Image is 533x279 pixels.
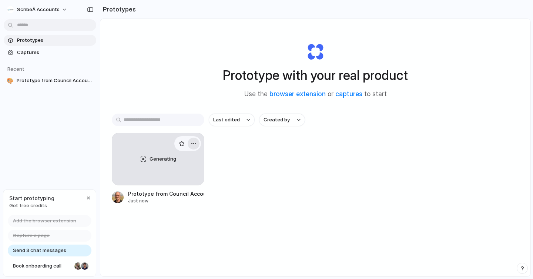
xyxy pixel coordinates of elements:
span: Recent [7,66,24,72]
div: Christian Iacullo [80,262,89,270]
h2: Prototypes [100,5,136,14]
a: GeneratingPrototype from Council Accounting App PrototypeJust now [112,133,204,204]
a: Book onboarding call [8,260,91,272]
div: Nicole Kubica [74,262,83,270]
a: browser extension [269,90,326,98]
button: ScribeÂ Accounts [4,4,71,16]
div: Just now [128,198,204,204]
span: Send 3 chat messages [13,247,66,254]
a: Captures [4,47,96,58]
span: Captures [17,49,93,56]
a: 🎨Prototype from Council Accounting App Prototype [4,75,96,86]
span: Capture a page [13,232,50,239]
span: Generating [150,155,176,163]
button: Created by [259,114,305,126]
span: Use the or to start [244,90,387,99]
span: Prototypes [17,37,93,44]
h1: Prototype with your real product [223,65,408,85]
a: Prototypes [4,35,96,46]
span: Prototype from Council Accounting App Prototype [17,77,93,84]
span: ScribeÂ Accounts [17,6,60,13]
div: 🎨 [7,77,14,84]
span: Created by [264,116,290,124]
span: Book onboarding call [13,262,71,270]
span: Last edited [213,116,240,124]
span: Add the browser extension [13,217,76,225]
span: Get free credits [9,202,54,209]
button: Last edited [209,114,255,126]
span: Start prototyping [9,194,54,202]
div: Prototype from Council Accounting App Prototype [128,190,204,198]
a: captures [335,90,362,98]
